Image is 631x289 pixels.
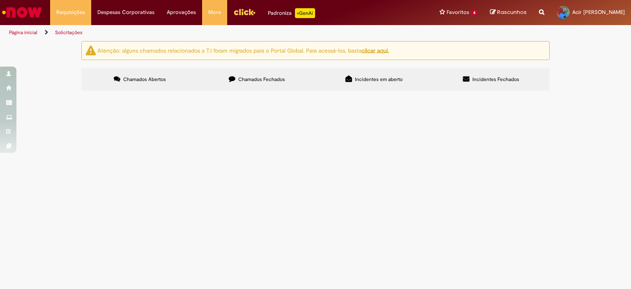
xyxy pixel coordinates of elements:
span: Aprovações [167,8,196,16]
span: Requisições [56,8,85,16]
span: Incidentes Fechados [472,76,519,83]
span: 4 [471,9,478,16]
span: Despesas Corporativas [97,8,154,16]
ng-bind-html: Atenção: alguns chamados relacionados a T.I foram migrados para o Portal Global. Para acessá-los,... [97,46,389,54]
span: Rascunhos [497,8,527,16]
img: ServiceNow [1,4,43,21]
ul: Trilhas de página [6,25,415,40]
span: Chamados Abertos [123,76,166,83]
img: click_logo_yellow_360x200.png [233,6,256,18]
a: Página inicial [9,29,37,36]
span: Favoritos [447,8,469,16]
p: +GenAi [295,8,315,18]
span: Acir [PERSON_NAME] [572,9,625,16]
div: Padroniza [268,8,315,18]
a: Solicitações [55,29,83,36]
a: clicar aqui. [362,46,389,54]
a: Rascunhos [490,9,527,16]
span: Incidentes em aberto [355,76,403,83]
span: More [208,8,221,16]
span: Chamados Fechados [238,76,285,83]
